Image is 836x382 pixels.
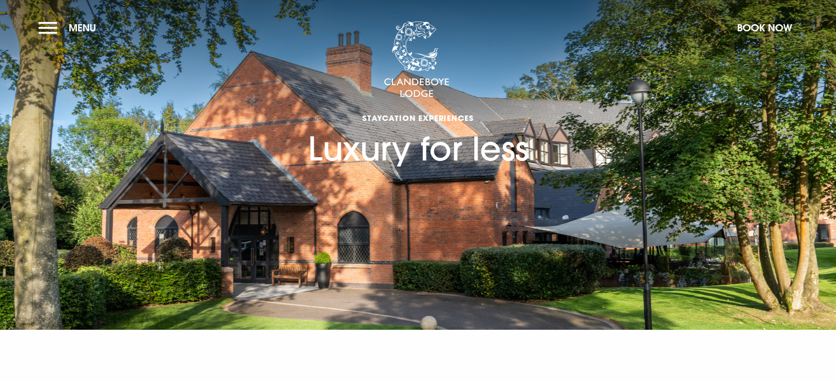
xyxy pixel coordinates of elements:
[38,16,102,40] button: Menu
[308,113,529,123] span: Staycation Experiences
[732,16,798,40] button: Book Now
[308,65,529,169] h1: Luxury for less
[384,21,450,98] img: Clandeboye Lodge
[69,21,96,34] span: Menu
